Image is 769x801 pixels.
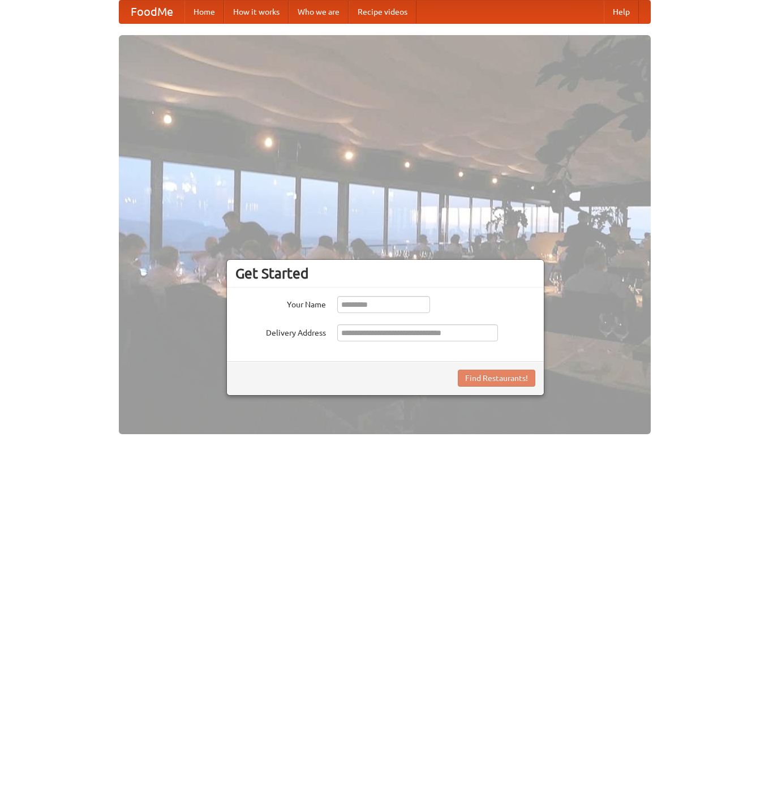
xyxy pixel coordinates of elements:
[235,296,326,310] label: Your Name
[184,1,224,23] a: Home
[604,1,639,23] a: Help
[349,1,416,23] a: Recipe videos
[235,265,535,282] h3: Get Started
[119,1,184,23] a: FoodMe
[224,1,289,23] a: How it works
[289,1,349,23] a: Who we are
[458,370,535,387] button: Find Restaurants!
[235,324,326,339] label: Delivery Address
